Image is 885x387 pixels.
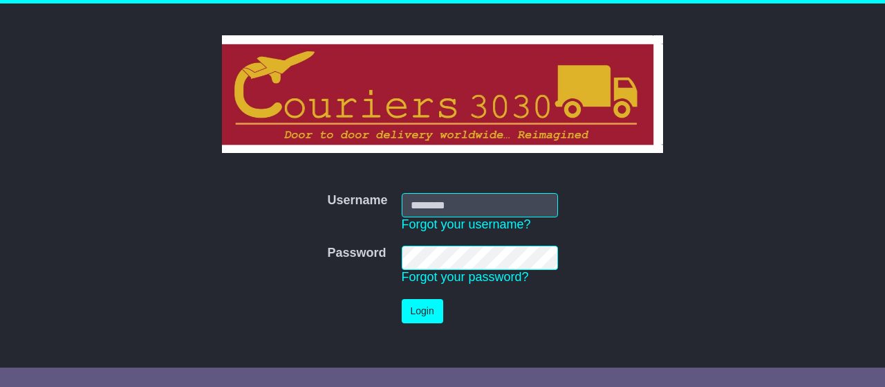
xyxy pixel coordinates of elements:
[327,246,386,261] label: Password
[222,35,664,153] img: Couriers 3030
[402,217,531,231] a: Forgot your username?
[327,193,387,208] label: Username
[402,270,529,284] a: Forgot your password?
[402,299,443,323] button: Login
